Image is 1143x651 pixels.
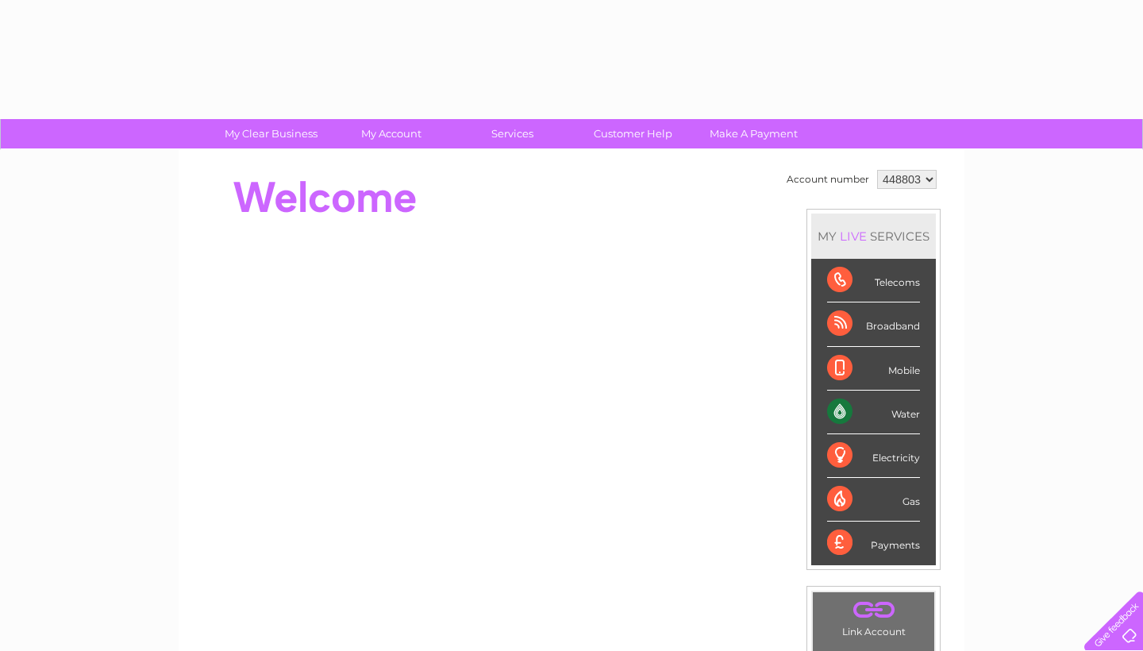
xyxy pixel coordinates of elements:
div: Water [827,391,920,434]
div: Mobile [827,347,920,391]
div: Telecoms [827,259,920,302]
a: Services [447,119,578,148]
a: Make A Payment [688,119,819,148]
a: . [817,596,930,624]
div: LIVE [837,229,870,244]
div: MY SERVICES [811,214,936,259]
td: Account number [783,166,873,193]
div: Electricity [827,434,920,478]
a: My Account [326,119,457,148]
div: Gas [827,478,920,522]
div: Payments [827,522,920,564]
a: My Clear Business [206,119,337,148]
td: Link Account [812,591,935,641]
a: Customer Help [568,119,698,148]
div: Broadband [827,302,920,346]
